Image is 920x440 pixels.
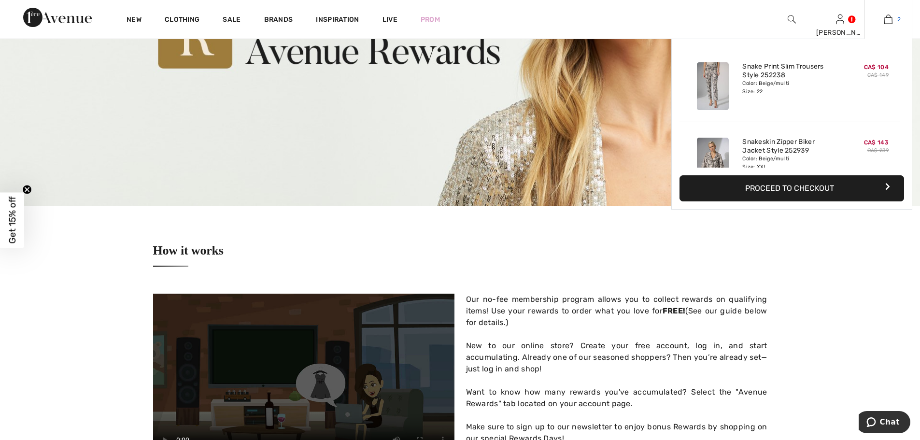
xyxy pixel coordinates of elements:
s: CA$ 149 [867,72,889,78]
div: New to our online store? Create your free account, log in, and start accumulating. Already one of... [466,340,767,375]
span: 2 [897,15,901,24]
a: Live [382,14,397,25]
img: My Bag [884,14,892,25]
iframe: Opens a widget where you can chat to one of our agents [859,411,910,435]
div: Color: Beige/multi Size: XXL [742,155,837,170]
div: Color: Beige/multi Size: 22 [742,80,837,95]
img: Snake Print Slim Trousers Style 252238 [697,62,729,110]
div: [PERSON_NAME] [816,28,863,38]
img: Snakeskin Zipper Biker Jacket Style 252939 [697,138,729,185]
span: Inspiration [316,15,359,26]
span: CA$ 143 [864,139,889,146]
a: Sign In [836,14,844,24]
img: search the website [788,14,796,25]
a: Prom [421,14,440,25]
a: Snakeskin Zipper Biker Jacket Style 252939 [742,138,837,155]
a: Sale [223,15,241,26]
a: New [127,15,142,26]
img: My Info [836,14,844,25]
img: 1ère Avenue [23,8,92,27]
span: Get 15% off [7,197,18,244]
button: Proceed to Checkout [679,175,904,201]
strong: FREE! [663,306,686,315]
span: CA$ 104 [864,64,889,71]
div: Our no-fee membership program allows you to collect rewards on qualifying items! Use your rewards... [466,294,767,328]
a: 2 [864,14,912,25]
button: Close teaser [22,185,32,194]
s: CA$ 239 [867,147,889,154]
a: Snake Print Slim Trousers Style 252238 [742,62,837,80]
a: Brands [264,15,293,26]
div: Want to know how many rewards you've accumulated? Select the "Avenue Rewards" tab located on your... [466,386,767,410]
h1: How it works [153,244,224,267]
a: Clothing [165,15,199,26]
